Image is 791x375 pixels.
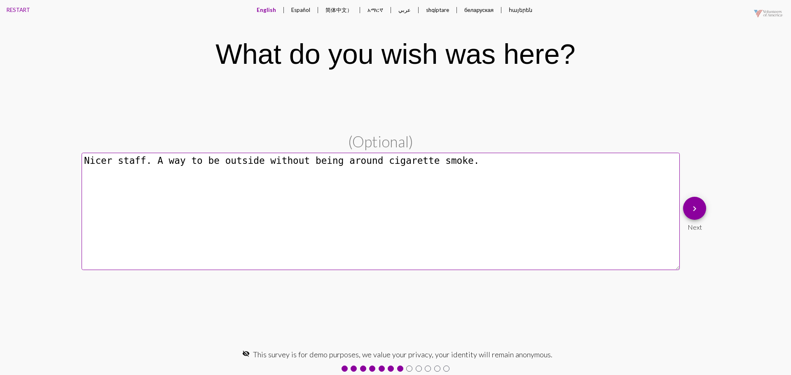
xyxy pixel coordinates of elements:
[348,133,413,151] span: (Optional)
[242,350,250,357] mat-icon: visibility_off
[215,38,575,70] div: What do you wish was here?
[748,2,789,25] img: VOAmerica-1920-logo-pos-alpha-20210513.png
[253,350,552,359] span: This survey is for demo purposes, we value your privacy, your identity will remain anonymous.
[683,220,706,231] div: Next
[690,204,700,214] mat-icon: keyboard_arrow_right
